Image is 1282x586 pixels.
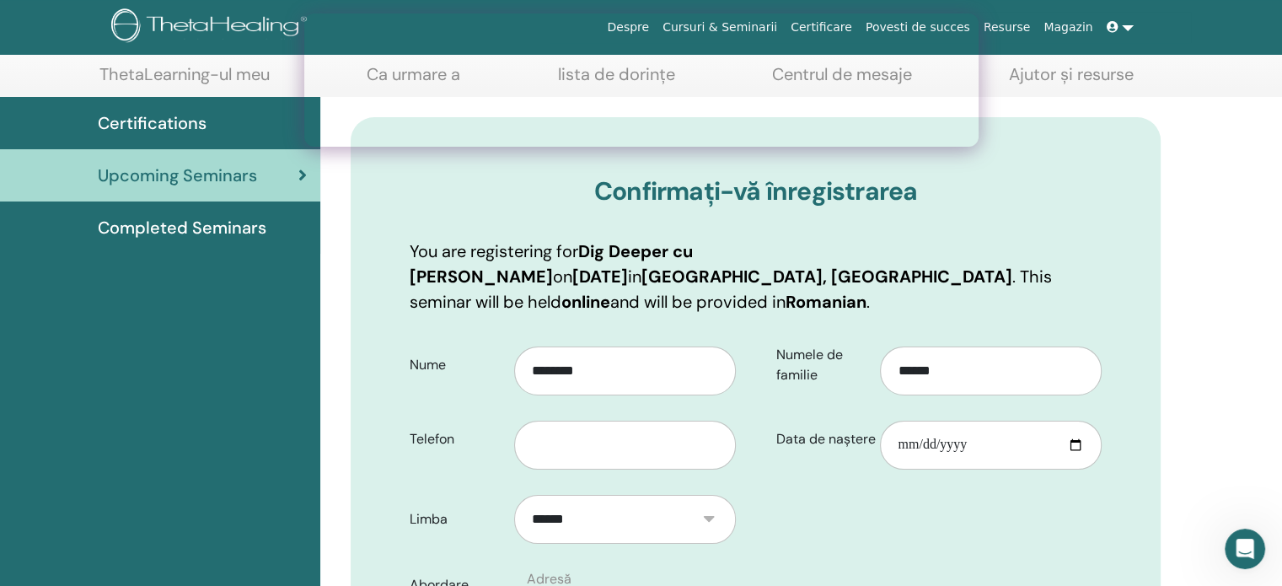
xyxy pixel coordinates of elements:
[304,13,979,147] iframe: Intercom live chat banner
[600,12,656,43] a: Despre
[99,64,270,97] a: ThetaLearning-ul meu
[656,12,784,43] a: Cursuri & Seminarii
[397,503,514,535] label: Limba
[764,423,881,455] label: Data de naștere
[977,12,1038,43] a: Resurse
[410,176,1102,207] h3: Confirmați-vă înregistrarea
[98,215,266,240] span: Completed Seminars
[98,163,257,188] span: Upcoming Seminars
[397,349,514,381] label: Nume
[397,423,514,455] label: Telefon
[561,291,610,313] b: online
[859,12,977,43] a: Povesti de succes
[786,291,866,313] b: Romanian
[641,266,1012,288] b: [GEOGRAPHIC_DATA], [GEOGRAPHIC_DATA]
[1037,12,1099,43] a: Magazin
[111,8,313,46] img: logo.png
[98,110,207,136] span: Certifications
[1009,64,1134,97] a: Ajutor și resurse
[572,266,628,288] b: [DATE]
[410,239,1102,315] p: You are registering for on in . This seminar will be held and will be provided in .
[764,339,881,391] label: Numele de familie
[784,12,859,43] a: Certificare
[1225,529,1265,569] iframe: Intercom live chat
